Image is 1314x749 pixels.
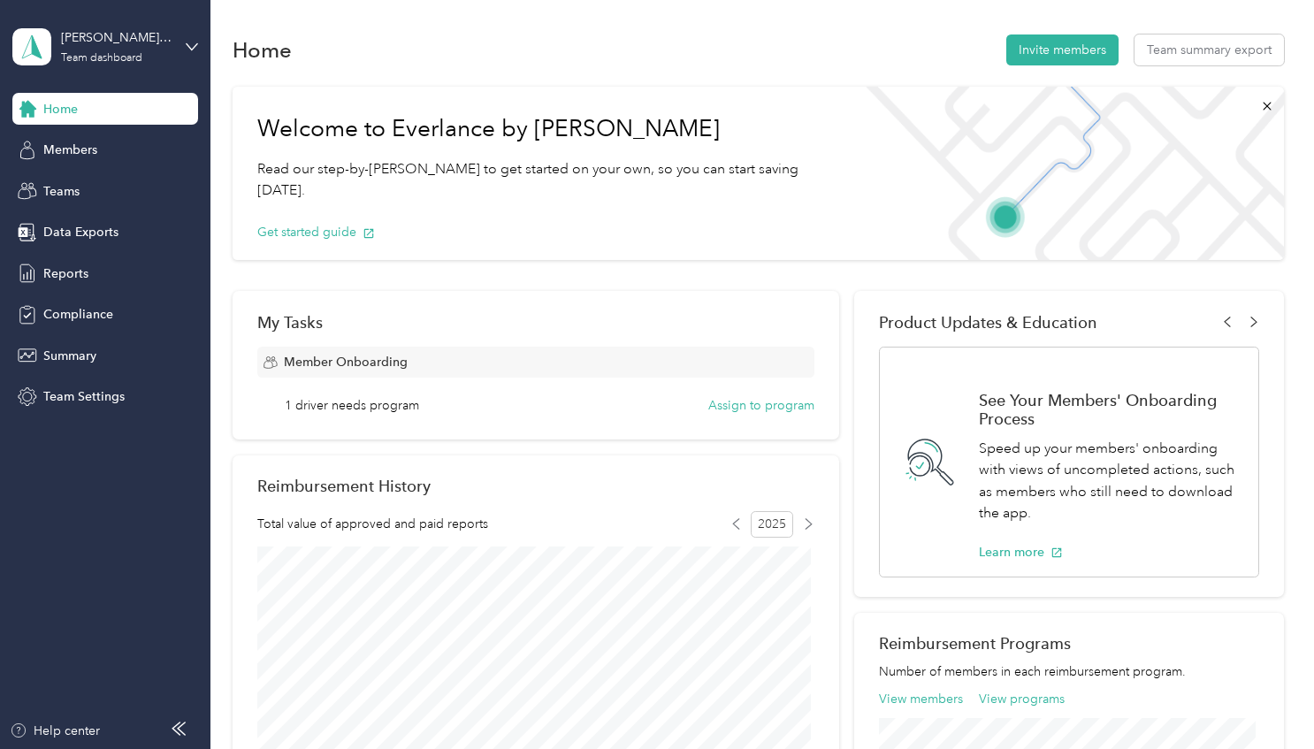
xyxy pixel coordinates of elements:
span: 1 driver needs program [285,396,419,415]
button: View programs [979,690,1065,708]
span: Total value of approved and paid reports [257,515,488,533]
span: Summary [43,347,96,365]
h1: Home [233,41,292,59]
div: My Tasks [257,313,814,332]
span: Members [43,141,97,159]
span: Product Updates & Education [879,313,1097,332]
span: Compliance [43,305,113,324]
span: Data Exports [43,223,118,241]
span: Member Onboarding [284,353,408,371]
button: Team summary export [1134,34,1284,65]
h1: See Your Members' Onboarding Process [979,391,1239,428]
span: Reports [43,264,88,283]
div: [PERSON_NAME][EMAIL_ADDRESS][DOMAIN_NAME] [61,28,172,47]
div: Team dashboard [61,53,142,64]
h1: Welcome to Everlance by [PERSON_NAME] [257,115,824,143]
p: Speed up your members' onboarding with views of uncompleted actions, such as members who still ne... [979,438,1239,524]
span: Team Settings [43,387,125,406]
span: Home [43,100,78,118]
img: Welcome to everlance [849,87,1283,260]
p: Number of members in each reimbursement program. [879,662,1258,681]
h2: Reimbursement Programs [879,634,1258,653]
button: Get started guide [257,223,375,241]
h2: Reimbursement History [257,477,431,495]
button: View members [879,690,963,708]
span: Teams [43,182,80,201]
p: Read our step-by-[PERSON_NAME] to get started on your own, so you can start saving [DATE]. [257,158,824,202]
button: Help center [10,722,100,740]
button: Assign to program [708,396,814,415]
button: Learn more [979,543,1063,562]
iframe: Everlance-gr Chat Button Frame [1215,650,1314,749]
span: 2025 [751,511,793,538]
button: Invite members [1006,34,1119,65]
